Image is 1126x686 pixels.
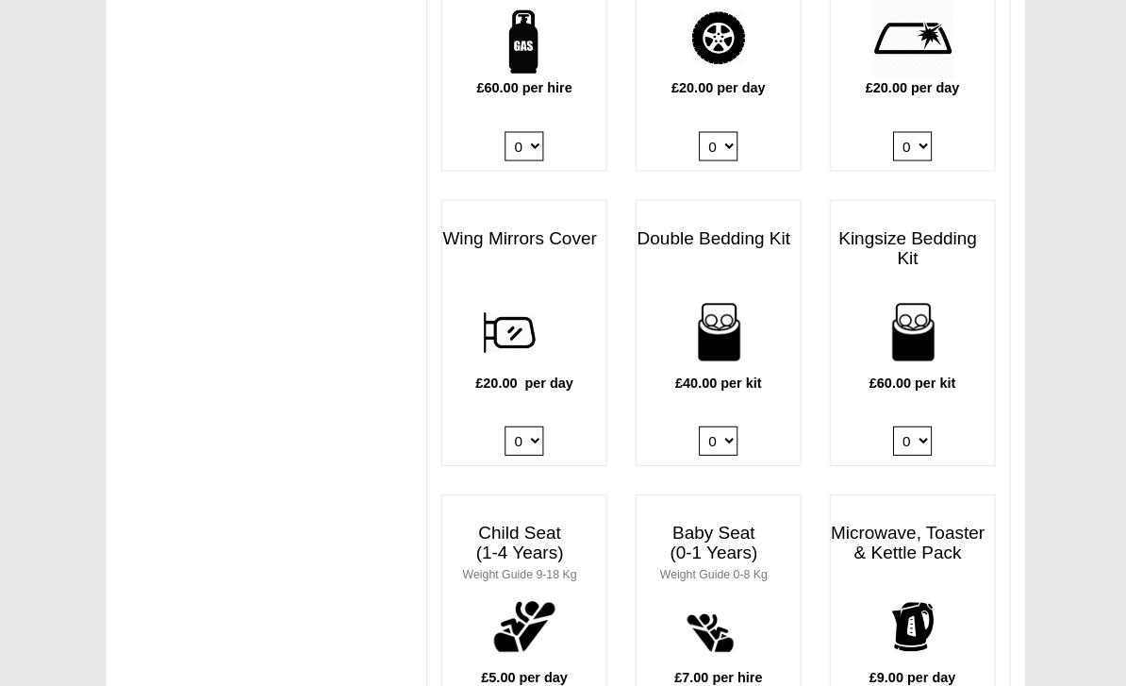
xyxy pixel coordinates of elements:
[440,512,604,590] h3: Child Seat (1-4 Years)
[827,219,990,277] h3: Kingsize Bedding Kit
[866,374,952,389] b: £60.00 per kit
[657,566,765,579] small: Weight Guide 0-8 Kg
[461,566,574,579] small: Weight Guide 9-18 Kg
[674,290,755,371] img: bedding-for-two.png
[862,80,955,95] b: £20.00 per day
[866,667,952,682] b: £9.00 per day
[868,583,949,664] img: kettle.png
[868,290,949,371] img: bedding-for-two.png
[672,374,758,389] b: £40.00 per kit
[634,512,797,590] h3: Baby Seat (0-1 Years)
[482,290,563,371] img: wing.png
[440,219,604,258] h3: Wing Mirrors Cover
[827,512,990,571] h3: Microwave, Toaster & Kettle Pack
[474,80,570,95] b: £60.00 per hire
[671,667,759,682] b: £7.00 per hire
[473,374,571,389] b: £20.00 per day
[482,583,563,664] img: child.png
[634,219,797,258] h3: Double Bedding Kit
[669,80,762,95] b: £20.00 per day
[674,583,755,664] img: baby.png
[479,667,565,682] b: £5.00 per day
